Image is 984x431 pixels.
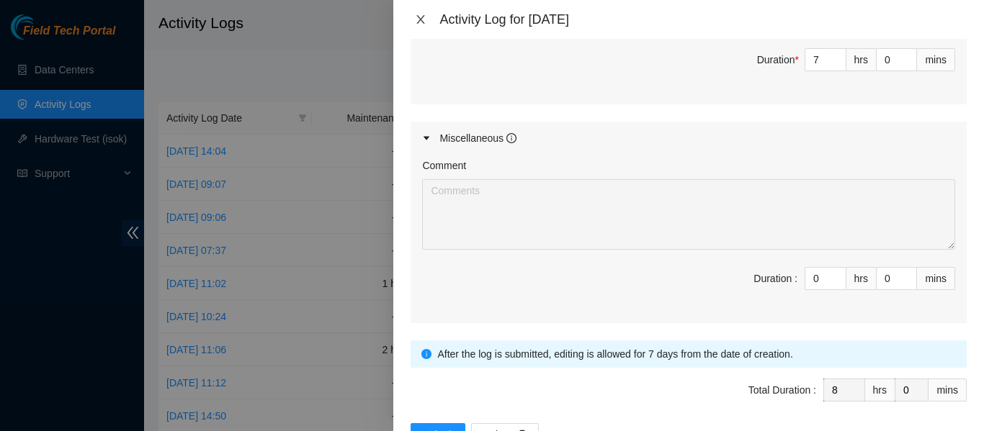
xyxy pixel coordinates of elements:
[422,179,955,250] textarea: Comment
[865,378,895,401] div: hrs
[929,378,967,401] div: mins
[415,14,426,25] span: close
[506,133,516,143] span: info-circle
[757,52,799,68] div: Duration
[846,48,877,71] div: hrs
[846,267,877,290] div: hrs
[411,122,967,155] div: Miscellaneous info-circle
[753,271,797,286] div: Duration :
[439,130,516,146] div: Miscellaneous
[748,382,816,398] div: Total Duration :
[917,48,955,71] div: mins
[421,349,431,359] span: info-circle
[411,13,431,27] button: Close
[422,158,466,173] label: Comment
[917,267,955,290] div: mins
[422,134,431,142] span: caret-right
[439,12,967,27] div: Activity Log for [DATE]
[437,346,956,362] div: After the log is submitted, editing is allowed for 7 days from the date of creation.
